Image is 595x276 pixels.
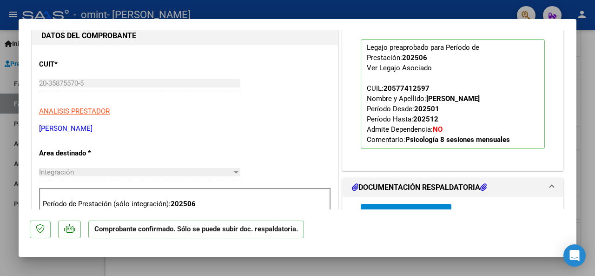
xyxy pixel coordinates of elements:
[39,168,74,176] span: Integración
[361,39,545,149] p: Legajo preaprobado para Período de Prestación:
[88,221,304,239] p: Comprobante confirmado. Sólo se puede subir doc. respaldatoria.
[352,182,487,193] h1: DOCUMENTACIÓN RESPALDATORIA
[367,135,510,144] span: Comentario:
[405,135,510,144] strong: Psicología 8 sesiones mensuales
[39,148,126,159] p: Area destinado *
[563,244,586,267] div: Open Intercom Messenger
[343,178,563,197] mat-expansion-panel-header: DOCUMENTACIÓN RESPALDATORIA
[368,209,444,217] span: Agregar Documento
[39,107,110,115] span: ANALISIS PRESTADOR
[433,125,443,134] strong: NO
[39,59,126,70] p: CUIT
[367,84,510,144] span: CUIL: Nombre y Apellido: Período Desde: Período Hasta: Admite Dependencia:
[39,123,331,134] p: [PERSON_NAME]
[402,54,427,62] strong: 202506
[367,63,432,73] div: Ver Legajo Asociado
[383,83,430,94] div: 20577412597
[413,115,438,123] strong: 202512
[41,31,136,40] strong: DATOS DEL COMPROBANTE
[43,199,327,209] p: Período de Prestación (sólo integración):
[426,94,480,103] strong: [PERSON_NAME]
[171,200,196,208] strong: 202506
[414,105,439,113] strong: 202501
[361,204,451,221] button: Agregar Documento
